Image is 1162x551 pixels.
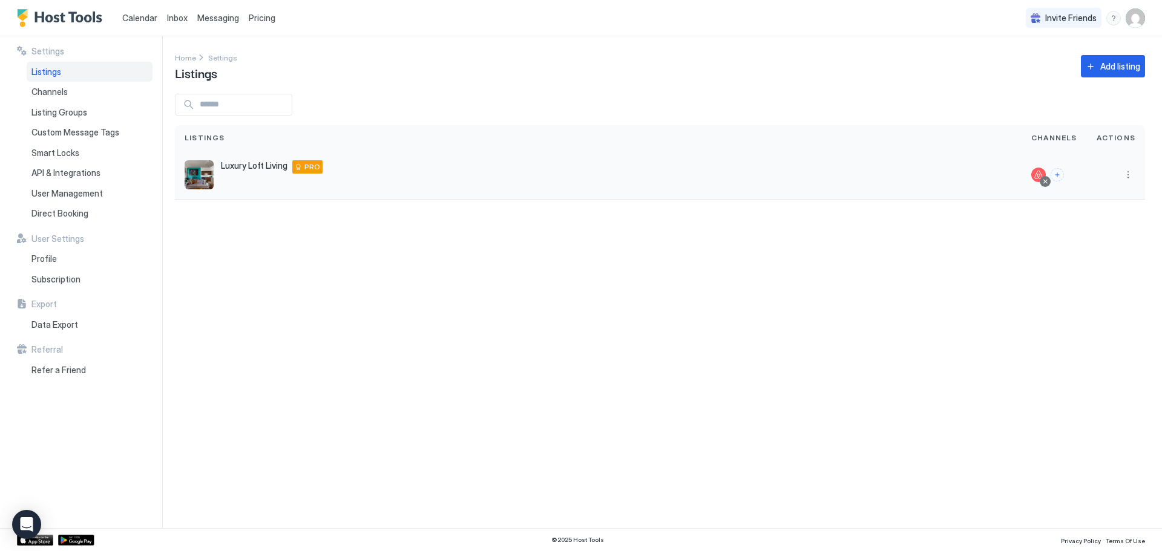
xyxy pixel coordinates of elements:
[167,13,188,23] span: Inbox
[175,51,196,64] a: Home
[208,51,237,64] div: Breadcrumb
[175,64,217,82] span: Listings
[31,344,63,355] span: Referral
[167,11,188,24] a: Inbox
[1081,55,1145,77] button: Add listing
[551,536,604,544] span: © 2025 Host Tools
[31,46,64,57] span: Settings
[17,535,53,546] a: App Store
[27,62,153,82] a: Listings
[1121,168,1135,182] button: More options
[27,360,153,380] a: Refer a Friend
[1106,533,1145,546] a: Terms Of Use
[249,13,275,24] span: Pricing
[31,188,103,199] span: User Management
[17,9,108,27] a: Host Tools Logo
[31,107,87,118] span: Listing Groups
[197,13,239,23] span: Messaging
[185,160,214,189] div: listing image
[27,122,153,143] a: Custom Message Tags
[31,168,100,178] span: API & Integrations
[208,53,237,62] span: Settings
[1097,132,1135,143] span: Actions
[31,208,88,219] span: Direct Booking
[175,53,196,62] span: Home
[175,51,196,64] div: Breadcrumb
[197,11,239,24] a: Messaging
[1051,168,1064,181] button: Connect channels
[27,249,153,269] a: Profile
[27,269,153,290] a: Subscription
[27,203,153,224] a: Direct Booking
[1106,11,1121,25] div: menu
[27,102,153,123] a: Listing Groups
[12,510,41,539] div: Open Intercom Messenger
[31,148,79,158] span: Smart Locks
[31,253,57,264] span: Profile
[122,13,157,23] span: Calendar
[31,319,78,330] span: Data Export
[185,132,225,143] span: Listings
[31,67,61,77] span: Listings
[27,315,153,335] a: Data Export
[31,274,80,285] span: Subscription
[27,143,153,163] a: Smart Locks
[208,51,237,64] a: Settings
[31,365,86,376] span: Refer a Friend
[221,160,287,171] span: Luxury Loft Living
[1106,537,1145,544] span: Terms Of Use
[122,11,157,24] a: Calendar
[1121,168,1135,182] div: menu
[58,535,94,546] a: Google Play Store
[31,86,68,97] span: Channels
[195,94,292,115] input: Input Field
[1061,537,1101,544] span: Privacy Policy
[1031,132,1077,143] span: Channels
[304,161,320,172] span: PRO
[31,299,57,310] span: Export
[1100,60,1140,73] div: Add listing
[31,233,84,244] span: User Settings
[1126,8,1145,28] div: User profile
[31,127,119,138] span: Custom Message Tags
[27,163,153,183] a: API & Integrations
[27,82,153,102] a: Channels
[1045,13,1097,24] span: Invite Friends
[1061,533,1101,546] a: Privacy Policy
[27,183,153,204] a: User Management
